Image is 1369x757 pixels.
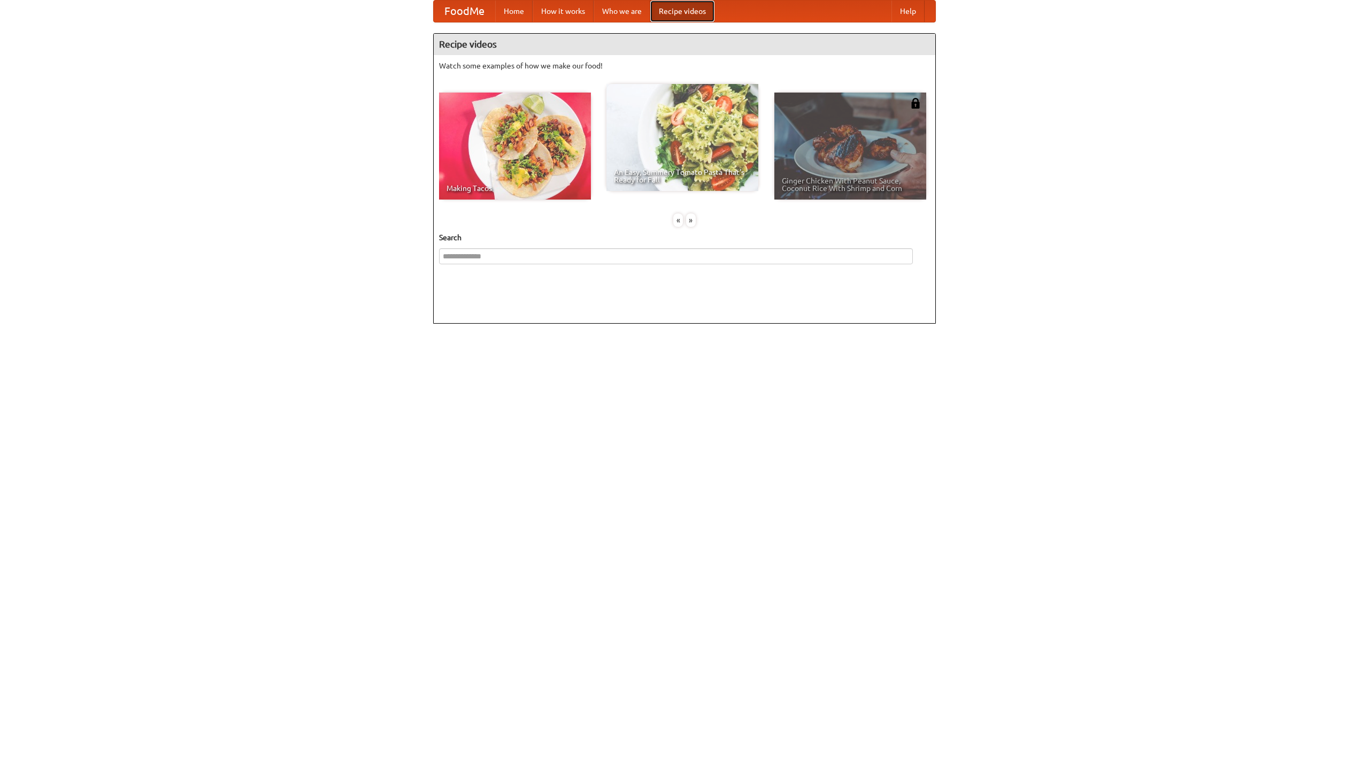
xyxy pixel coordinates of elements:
h4: Recipe videos [434,34,935,55]
div: « [673,213,683,227]
p: Watch some examples of how we make our food! [439,60,930,71]
a: FoodMe [434,1,495,22]
a: Help [891,1,925,22]
div: » [686,213,696,227]
h5: Search [439,232,930,243]
a: Making Tacos [439,93,591,200]
a: An Easy, Summery Tomato Pasta That's Ready for Fall [606,84,758,191]
span: An Easy, Summery Tomato Pasta That's Ready for Fall [614,169,751,183]
a: Who we are [594,1,650,22]
a: Home [495,1,533,22]
span: Making Tacos [447,185,583,192]
a: How it works [533,1,594,22]
a: Recipe videos [650,1,714,22]
img: 483408.png [910,98,921,109]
